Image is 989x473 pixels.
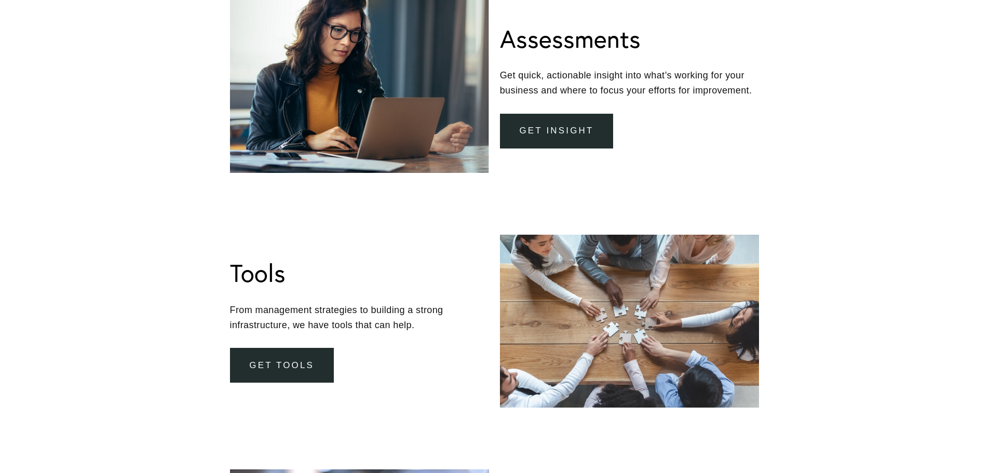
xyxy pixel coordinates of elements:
[500,23,641,54] h1: Assessments
[230,348,334,383] a: Get Tools
[23,36,133,47] p: Plugin is loading...
[230,303,490,333] p: From management strategies to building a strong infrastructure, we have tools that can help.
[230,258,286,288] h1: Tools
[500,114,614,148] a: get insight
[73,8,83,18] img: SEOSpace
[8,50,148,176] img: Rough Water SEO
[500,68,760,98] p: Get quick, actionable insight into what’s working for your business and where to focus your effor...
[16,61,34,78] a: Need help?
[23,26,133,36] p: Get ready!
